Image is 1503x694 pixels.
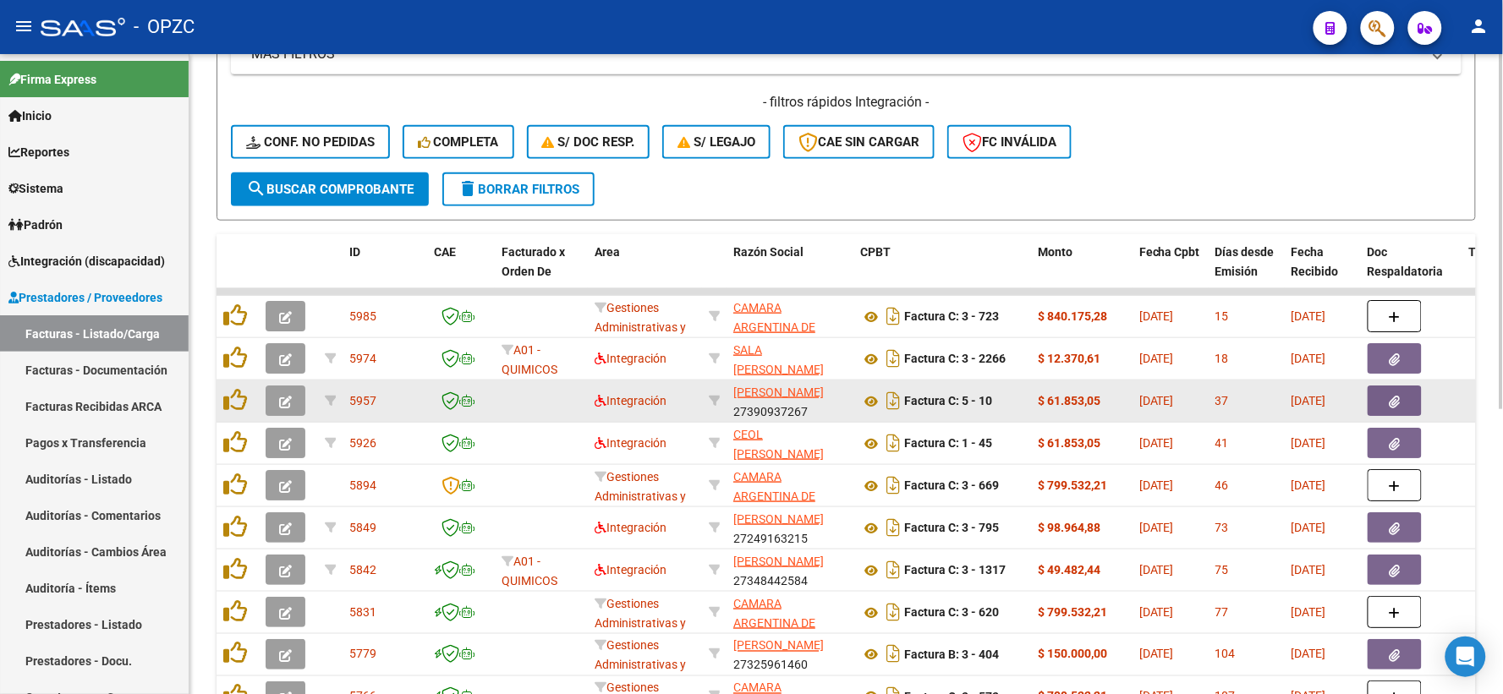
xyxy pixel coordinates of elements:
span: Borrar Filtros [458,182,579,197]
mat-icon: search [246,178,266,199]
span: CEOL [PERSON_NAME] [733,428,824,461]
span: Integración [595,394,666,407]
span: [DATE] [1139,563,1174,577]
strong: Factura C: 5 - 10 [904,395,992,408]
span: CAE SIN CARGAR [798,134,919,150]
span: Razón Social [733,245,804,259]
span: 5926 [349,436,376,450]
datatable-header-cell: Doc Respaldatoria [1361,234,1462,309]
button: Conf. no pedidas [231,125,390,159]
span: Buscar Comprobante [246,182,414,197]
span: 73 [1215,521,1229,534]
span: ID [349,245,360,259]
span: [DATE] [1292,605,1326,619]
button: S/ Doc Resp. [527,125,650,159]
strong: $ 61.853,05 [1038,436,1100,450]
span: 15 [1215,309,1229,323]
span: A01 - QUIMICOS [502,343,557,376]
span: Gestiones Administrativas y Otros [595,301,686,353]
span: [PERSON_NAME] [733,555,824,568]
strong: Factura C: 3 - 620 [904,606,999,620]
i: Descargar documento [882,514,904,541]
span: 5985 [349,309,376,323]
span: [DATE] [1292,436,1326,450]
button: S/ legajo [662,125,771,159]
strong: $ 12.370,61 [1038,352,1100,365]
i: Descargar documento [882,556,904,583]
i: Descargar documento [882,472,904,499]
span: Monto [1038,245,1072,259]
span: [PERSON_NAME] [733,639,824,653]
span: 5894 [349,478,376,492]
mat-icon: delete [458,178,478,199]
span: SALA [PERSON_NAME] [733,343,824,376]
span: CAE [434,245,456,259]
span: 5779 [349,648,376,661]
span: [DATE] [1292,478,1326,492]
span: 5831 [349,605,376,619]
span: FC Inválida [963,134,1056,150]
span: Fecha Cpbt [1139,245,1200,259]
i: Descargar documento [882,303,904,330]
span: Integración [595,521,666,534]
div: 27335225339 [733,341,847,376]
span: [DATE] [1139,648,1174,661]
strong: Factura B: 3 - 404 [904,648,999,662]
span: Integración [595,352,666,365]
div: 27249163215 [733,510,847,545]
span: [DATE] [1139,521,1174,534]
datatable-header-cell: Monto [1031,234,1133,309]
span: CAMARA ARGENTINA DE DESARROLLADORES DE SOFTWARE INDEPENDIENTES [733,470,844,560]
h4: - filtros rápidos Integración - [231,93,1462,112]
span: [DATE] [1292,521,1326,534]
span: 41 [1215,436,1229,450]
button: FC Inválida [947,125,1072,159]
span: Integración [595,563,666,577]
datatable-header-cell: Días desde Emisión [1209,234,1285,309]
span: Sistema [8,179,63,198]
span: Integración (discapacidad) [8,252,165,270]
i: Descargar documento [882,387,904,414]
span: [PERSON_NAME] [733,512,824,526]
span: 75 [1215,563,1229,577]
div: 27390937267 [733,383,847,418]
span: [DATE] [1139,394,1174,407]
span: [DATE] [1292,563,1326,577]
span: Reportes [8,143,69,161]
span: [DATE] [1139,605,1174,619]
span: CPBT [860,245,891,259]
span: [DATE] [1139,436,1174,450]
div: 30716109972 [733,467,847,503]
span: [DATE] [1292,309,1326,323]
span: Gestiones Administrativas y Otros [595,639,686,691]
mat-icon: person [1469,16,1489,36]
div: 30716109972 [733,298,847,334]
strong: $ 840.175,28 [1038,309,1107,323]
strong: $ 799.532,21 [1038,605,1107,619]
strong: $ 150.000,00 [1038,648,1107,661]
span: [DATE] [1139,478,1174,492]
i: Descargar documento [882,641,904,668]
div: 30716109972 [733,594,847,630]
span: Días desde Emisión [1215,245,1275,278]
i: Descargar documento [882,598,904,626]
span: Prestadores / Proveedores [8,288,162,307]
span: S/ Doc Resp. [542,134,635,150]
span: 104 [1215,648,1236,661]
datatable-header-cell: ID [343,234,427,309]
span: 46 [1215,478,1229,492]
button: Borrar Filtros [442,172,595,206]
div: 27278193751 [733,425,847,461]
span: CAMARA ARGENTINA DE DESARROLLADORES DE SOFTWARE INDEPENDIENTES [733,301,844,391]
span: 37 [1215,394,1229,407]
span: Completa [418,134,499,150]
strong: $ 49.482,44 [1038,563,1100,577]
datatable-header-cell: Facturado x Orden De [495,234,588,309]
span: Firma Express [8,70,96,89]
strong: Factura C: 1 - 45 [904,437,992,451]
strong: Factura C: 3 - 1317 [904,564,1006,577]
span: 5957 [349,394,376,407]
button: CAE SIN CARGAR [783,125,935,159]
span: 5842 [349,563,376,577]
span: Inicio [8,107,52,125]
